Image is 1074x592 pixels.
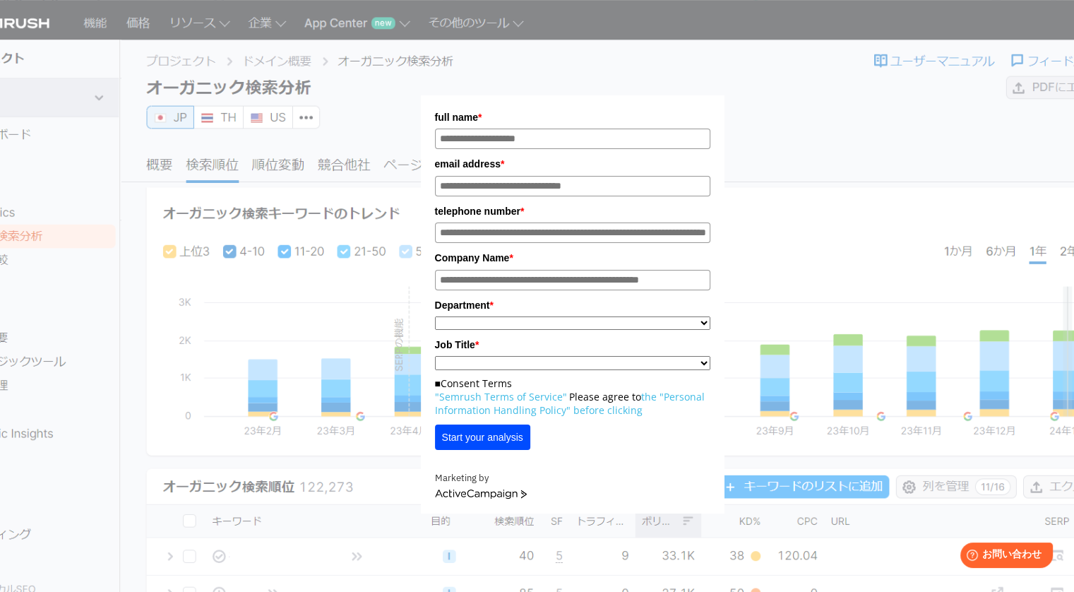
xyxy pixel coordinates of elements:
font: Job Title [435,339,475,350]
font: Marketing by [435,472,489,484]
font: full name [435,112,478,123]
a: "Semrush Terms of Service" [435,390,567,403]
button: Start your analysis [435,425,530,450]
a: the "Personal Information Handling Policy" before clicking [435,390,705,417]
font: Company Name [435,252,510,264]
font: telephone number [435,206,520,217]
font: email address [435,158,501,170]
font: Please agree to [569,390,641,403]
font: Start your analysis [442,432,523,443]
font: Department [435,300,490,311]
font: ■Consent Terms [435,377,512,390]
iframe: Help widget launcher [948,537,1058,576]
